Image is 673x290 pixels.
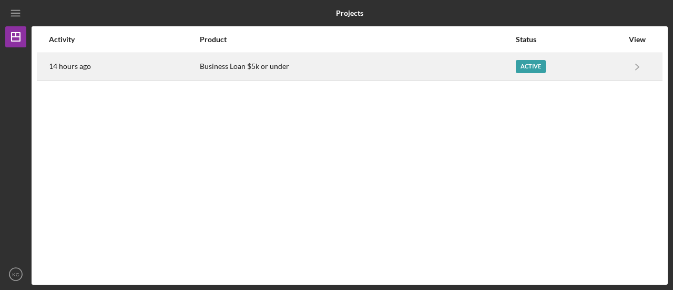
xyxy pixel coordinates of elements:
div: Activity [49,35,199,44]
div: Business Loan $5k or under [200,54,515,80]
div: Active [516,60,546,73]
text: KC [12,272,19,277]
button: KC [5,264,26,285]
time: 2025-08-20 00:39 [49,62,91,71]
div: Product [200,35,515,44]
b: Projects [336,9,363,17]
div: Status [516,35,623,44]
div: View [624,35,650,44]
